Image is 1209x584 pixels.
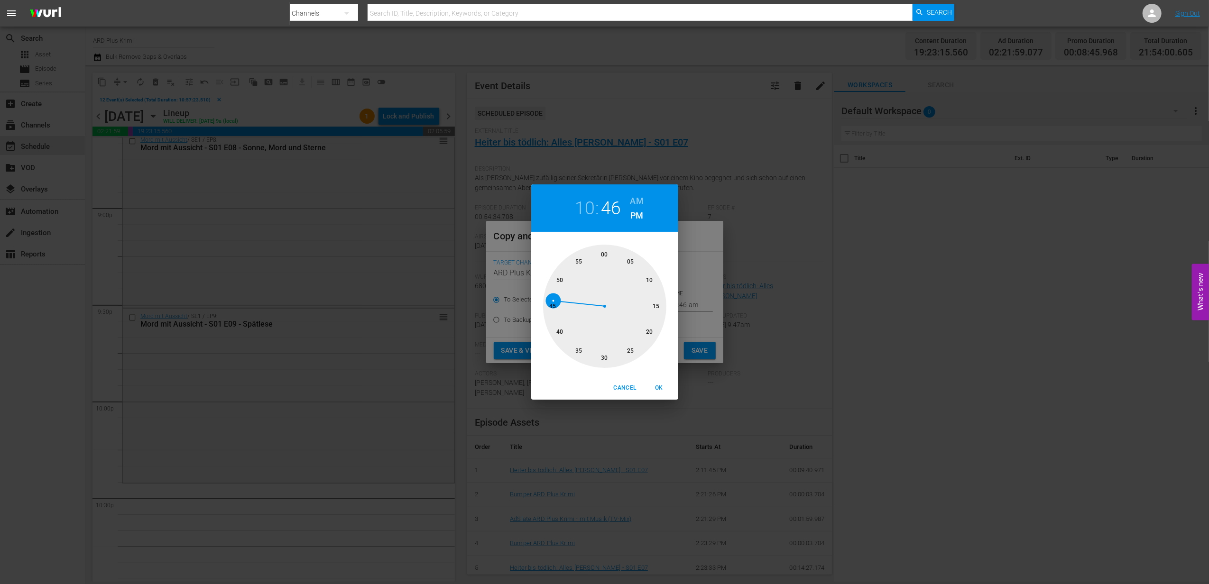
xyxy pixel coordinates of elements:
h6: PM [630,208,643,223]
span: OK [648,383,671,393]
button: Open Feedback Widget [1192,264,1209,320]
span: Cancel [613,383,636,393]
a: Sign Out [1175,9,1200,17]
button: 46 [601,198,620,219]
img: ans4CAIJ8jUAAAAAAAAAAAAAAAAAAAAAAAAgQb4GAAAAAAAAAAAAAAAAAAAAAAAAJMjXAAAAAAAAAAAAAAAAAAAAAAAAgAT5G... [23,2,68,25]
button: PM [630,208,644,223]
button: OK [644,380,674,396]
span: Search [927,4,952,21]
button: AM [630,193,644,209]
h2: : [595,198,599,219]
span: menu [6,8,17,19]
button: Cancel [609,380,640,396]
button: 10 [575,198,594,219]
